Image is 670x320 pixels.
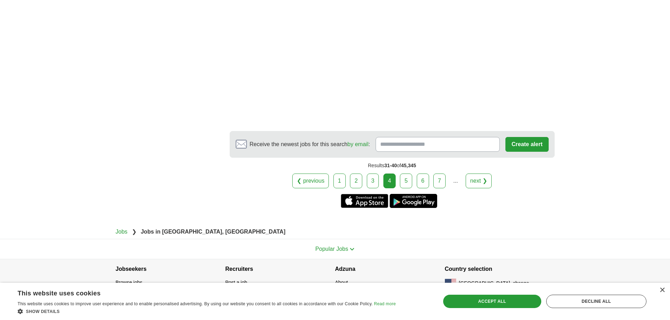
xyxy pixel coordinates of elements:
span: Popular Jobs [315,246,348,252]
div: Show details [18,308,396,315]
a: 5 [400,174,412,188]
div: This website uses cookies [18,287,378,298]
button: Create alert [505,137,548,152]
a: Jobs [116,229,128,235]
span: 31-40 [384,163,397,168]
span: Receive the newest jobs for this search : [250,140,370,149]
a: Read more, opens a new window [374,301,396,306]
a: Get the Android app [390,194,437,208]
div: 4 [383,174,396,188]
a: 2 [350,174,362,188]
div: Accept all [443,295,541,308]
a: 1 [333,174,346,188]
a: About [335,280,348,285]
span: [GEOGRAPHIC_DATA] [459,280,510,287]
a: ❮ previous [292,174,329,188]
a: Post a job [225,280,247,285]
span: Show details [26,309,60,314]
a: Get the iPhone app [341,194,388,208]
strong: Jobs in [GEOGRAPHIC_DATA], [GEOGRAPHIC_DATA] [141,229,285,235]
a: 6 [417,174,429,188]
a: Browse jobs [116,280,142,285]
a: 7 [433,174,446,188]
button: change [513,280,529,287]
span: This website uses cookies to improve user experience and to enable personalised advertising. By u... [18,301,373,306]
img: US flag [445,279,456,287]
img: toggle icon [350,248,355,251]
div: Decline all [546,295,646,308]
a: by email [347,141,369,147]
div: ... [448,174,462,188]
span: ❯ [132,229,136,235]
a: 3 [367,174,379,188]
div: Results of [230,158,555,174]
h4: Country selection [445,259,555,279]
span: 45,345 [401,163,416,168]
div: Close [659,288,665,293]
a: next ❯ [466,174,492,188]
